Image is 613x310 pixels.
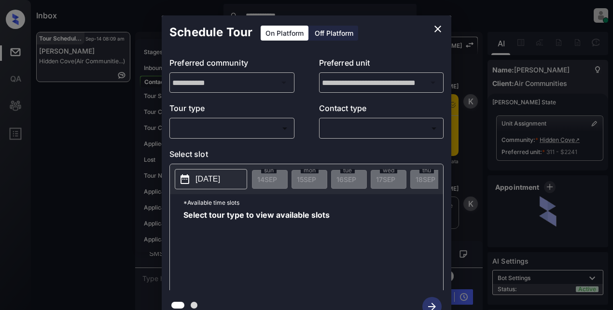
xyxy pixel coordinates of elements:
p: Tour type [169,102,294,118]
p: *Available time slots [183,194,443,211]
p: Preferred community [169,57,294,72]
p: Contact type [319,102,444,118]
p: [DATE] [195,173,220,185]
button: close [428,19,447,39]
p: Preferred unit [319,57,444,72]
div: On Platform [261,26,308,41]
span: Select tour type to view available slots [183,211,330,288]
button: [DATE] [175,169,247,189]
div: Off Platform [310,26,358,41]
p: Select slot [169,148,444,164]
h2: Schedule Tour [162,15,260,49]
